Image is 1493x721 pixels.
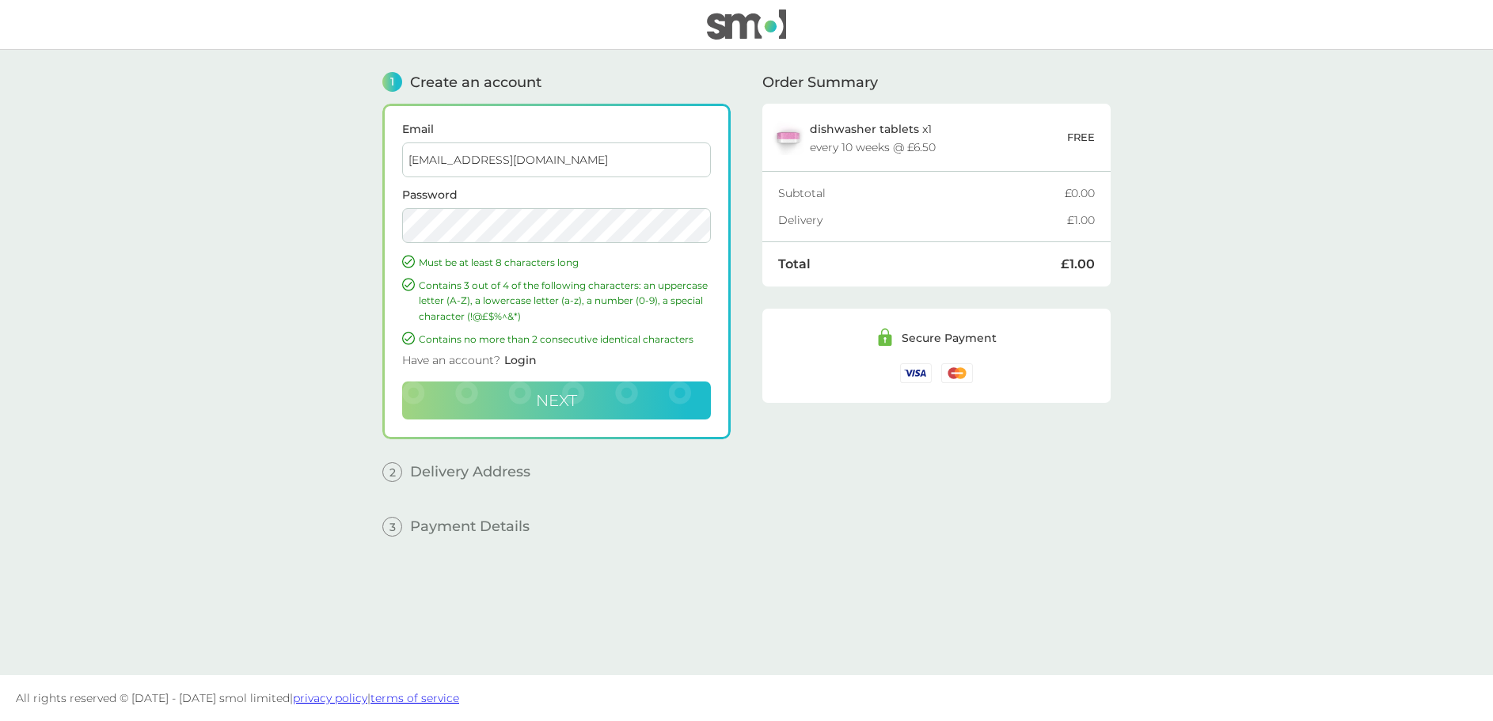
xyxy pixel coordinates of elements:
p: Contains no more than 2 consecutive identical characters [419,332,711,347]
span: Delivery Address [410,465,530,479]
div: Secure Payment [902,332,997,343]
p: x 1 [810,123,932,135]
span: 3 [382,517,402,537]
p: Must be at least 8 characters long [419,255,711,270]
div: £1.00 [1067,214,1095,226]
div: Have an account? [402,347,711,381]
span: Create an account [410,75,541,89]
label: Password [402,189,711,200]
div: £1.00 [1061,258,1095,271]
div: Total [778,258,1061,271]
span: 2 [382,462,402,482]
span: dishwasher tablets [810,122,919,136]
label: Email [402,123,711,135]
span: 1 [382,72,402,92]
a: privacy policy [293,691,367,705]
span: Login [504,353,537,367]
p: FREE [1067,129,1095,146]
img: /assets/icons/cards/visa.svg [900,363,932,383]
span: Payment Details [410,519,530,533]
div: Subtotal [778,188,1065,199]
div: £0.00 [1065,188,1095,199]
button: Next [402,381,711,419]
span: Next [536,391,577,410]
span: Order Summary [762,75,878,89]
a: terms of service [370,691,459,705]
img: smol [707,9,786,40]
p: Contains 3 out of 4 of the following characters: an uppercase letter (A-Z), a lowercase letter (a... [419,278,711,324]
div: Delivery [778,214,1067,226]
img: /assets/icons/cards/mastercard.svg [941,363,973,383]
div: every 10 weeks @ £6.50 [810,142,936,153]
